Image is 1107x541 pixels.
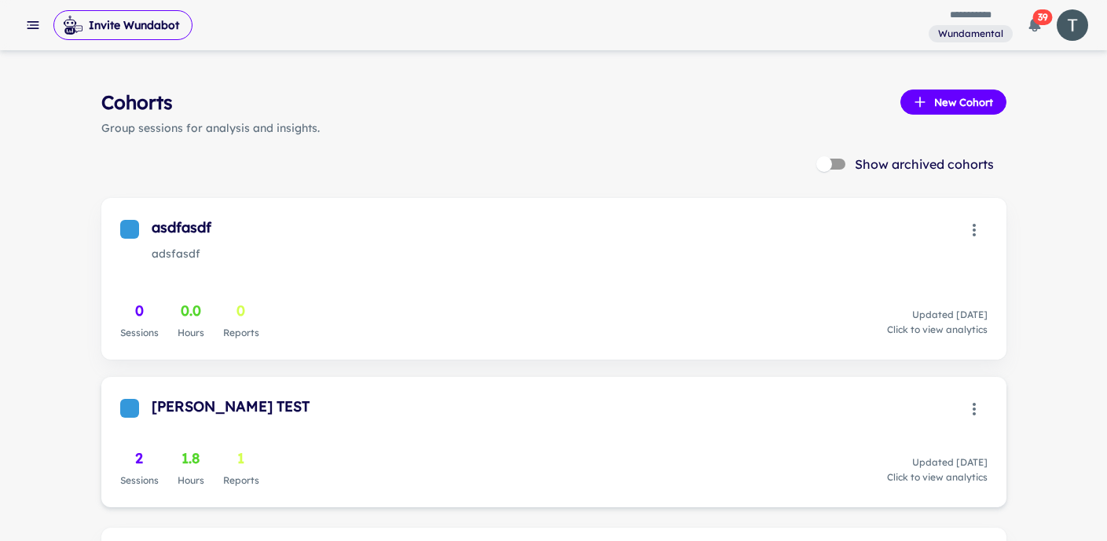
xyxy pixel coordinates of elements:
span: Updated [DATE] [912,309,988,320]
span: Hours [178,327,204,338]
h6: 1.8 [178,448,204,470]
button: Invite Wundabot [53,10,192,40]
h6: 0 [120,300,159,322]
p: adsfasdf [152,245,961,262]
button: 39 [1019,9,1050,41]
span: Click to view analytics [887,323,988,337]
span: Reports [223,474,259,486]
h6: [PERSON_NAME] TEST [152,396,310,418]
span: Sessions [120,327,159,338]
span: Invite Wundabot to record a meeting [53,9,192,41]
h4: Cohorts [101,88,173,116]
span: You are a member of this workspace. Contact your workspace owner for assistance. [929,24,1013,43]
span: Show archived cohorts [855,155,994,174]
h6: 1 [223,448,259,470]
h6: 0 [223,300,259,322]
img: photoURL [1057,9,1088,41]
span: Updated [DATE] [912,456,988,468]
span: Sessions [120,474,159,486]
h6: 0.0 [178,300,204,322]
span: Wundamental [932,27,1010,41]
span: 39 [1033,9,1053,25]
p: Group sessions for analysis and insights. [101,119,1006,137]
h6: 2 [120,448,159,470]
span: Hours [178,474,204,486]
button: New Cohort [900,90,1006,115]
h6: asdfasdf [152,217,211,239]
span: Reports [223,327,259,338]
span: Click to view analytics [887,470,988,484]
